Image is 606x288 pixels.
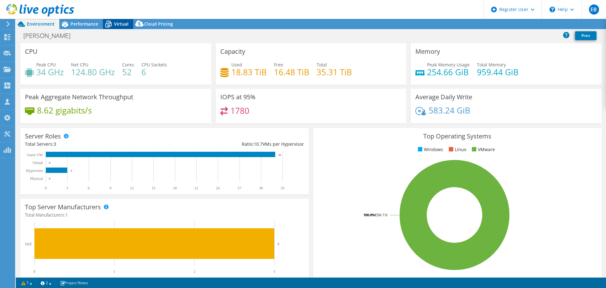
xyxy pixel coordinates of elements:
[25,204,101,211] h3: Top Server Manufacturers
[66,186,68,190] text: 3
[477,69,519,76] h4: 959.44 GiB
[231,62,242,68] span: Used
[277,242,279,246] text: 3
[193,269,195,274] text: 2
[141,62,167,68] span: CPU Sockets
[317,62,327,68] span: Total
[36,279,56,287] a: 2
[25,94,133,101] h3: Peak Aggregate Network Throughput
[25,211,304,218] h4: Total Manufacturers:
[427,62,470,68] span: Peak Memory Usage
[274,69,309,76] h4: 16.48 TiB
[25,48,38,55] h3: CPU
[33,269,35,274] text: 0
[273,269,275,274] text: 3
[36,69,64,76] h4: 34 GHz
[113,269,115,274] text: 1
[36,62,56,68] span: Peak CPU
[17,279,37,287] a: 1
[122,62,134,68] span: Cores
[238,186,241,190] text: 27
[110,186,111,190] text: 9
[71,62,88,68] span: Net CPU
[194,186,198,190] text: 21
[415,94,472,101] h3: Average Daily Write
[415,48,440,55] h3: Memory
[70,21,98,27] span: Performance
[54,141,56,147] span: 3
[429,107,470,114] h4: 583.24 GiB
[70,169,72,172] text: 3
[151,186,155,190] text: 15
[114,21,128,27] span: Virtual
[27,153,43,157] text: Guest VM
[45,186,47,190] text: 0
[25,141,164,148] div: Total Servers:
[164,141,304,148] div: Ratio: VMs per Hypervisor
[230,107,249,114] h4: 1780
[37,107,92,114] h4: 8.62 gigabits/s
[71,69,115,76] h4: 124.80 GHz
[427,69,470,76] h4: 254.66 GiB
[363,212,375,217] tspan: 100.0%
[477,62,506,68] span: Total Memory
[216,186,220,190] text: 24
[141,69,167,76] h4: 6
[274,62,283,68] span: Free
[49,161,50,164] text: 0
[49,177,50,180] text: 0
[317,69,352,76] h4: 35.31 TiB
[220,94,256,101] h3: IOPS at 95%
[470,146,495,153] li: VMware
[65,212,68,218] span: 1
[21,32,80,39] h1: [PERSON_NAME]
[575,31,597,40] a: Print
[30,176,43,181] text: Physical
[25,242,32,246] text: Dell
[281,186,284,190] text: 33
[278,153,281,156] text: 32
[56,279,92,287] a: Project Notes
[220,48,245,55] h3: Capacity
[550,7,555,12] svg: \n
[375,212,387,217] tspan: ESXi 7.0
[259,186,263,190] text: 30
[254,141,263,147] span: 10.7
[447,146,466,153] li: Linux
[130,186,134,190] text: 12
[144,21,173,27] span: Cloud Pricing
[122,69,134,76] h4: 52
[88,186,90,190] text: 6
[416,146,443,153] li: Windows
[231,69,267,76] h4: 18.83 TiB
[25,133,61,140] h3: Server Roles
[27,21,55,27] span: Environment
[318,133,597,140] h3: Top Operating Systems
[26,169,43,173] text: Hypervisor
[33,161,43,165] text: Virtual
[589,4,599,15] span: EB
[173,186,177,190] text: 18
